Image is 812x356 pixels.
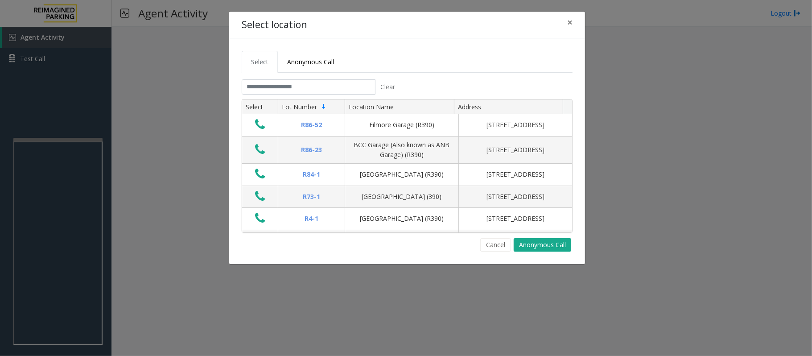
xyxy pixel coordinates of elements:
[464,145,567,155] div: [STREET_ADDRESS]
[464,192,567,202] div: [STREET_ADDRESS]
[464,120,567,130] div: [STREET_ADDRESS]
[375,79,400,95] button: Clear
[350,170,453,179] div: [GEOGRAPHIC_DATA] (R390)
[567,16,573,29] span: ×
[287,58,334,66] span: Anonymous Call
[251,58,268,66] span: Select
[284,192,339,202] div: R73-1
[561,12,579,33] button: Close
[458,103,481,111] span: Address
[284,214,339,224] div: R4-1
[464,170,567,179] div: [STREET_ADDRESS]
[242,51,573,73] ul: Tabs
[284,120,339,130] div: R86-52
[480,238,511,252] button: Cancel
[282,103,317,111] span: Lot Number
[284,170,339,179] div: R84-1
[350,120,453,130] div: Filmore Garage (R390)
[320,103,327,110] span: Sortable
[350,192,453,202] div: [GEOGRAPHIC_DATA] (390)
[284,145,339,155] div: R86-23
[242,99,572,232] div: Data table
[242,18,307,32] h4: Select location
[514,238,571,252] button: Anonymous Call
[242,99,278,115] th: Select
[464,214,567,224] div: [STREET_ADDRESS]
[350,140,453,160] div: BCC Garage (Also known as ANB Garage) (R390)
[349,103,394,111] span: Location Name
[350,214,453,224] div: [GEOGRAPHIC_DATA] (R390)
